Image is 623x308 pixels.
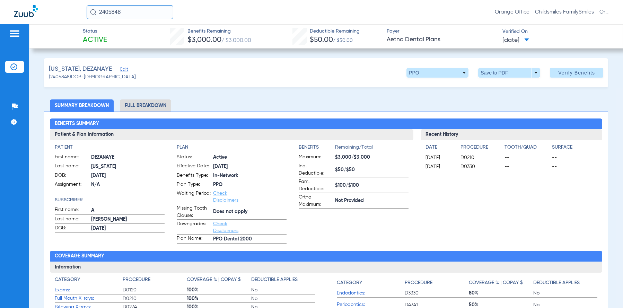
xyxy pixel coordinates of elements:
[552,144,597,151] h4: Surface
[91,216,165,223] span: [PERSON_NAME]
[90,9,96,15] img: Search Icon
[495,9,609,16] span: Orange Office - Childsmiles FamilySmiles - Orange St Dental Associates LLC - Orange General DBA A...
[91,163,165,170] span: [US_STATE]
[55,225,89,233] span: DOB:
[421,129,602,140] h3: Recent History
[187,295,251,302] span: 100%
[213,181,287,188] span: PPO
[251,287,315,293] span: No
[460,144,502,151] h4: Procedure
[502,36,529,45] span: [DATE]
[299,144,335,153] app-breakdown-title: Benefits
[55,144,165,151] h4: Patient
[91,172,165,179] span: [DATE]
[213,172,287,179] span: In-Network
[123,287,187,293] span: D0120
[337,290,405,297] span: Endodontics:
[50,251,602,262] h2: Coverage Summary
[425,154,455,161] span: [DATE]
[552,163,597,170] span: --
[83,35,107,45] span: Active
[55,295,123,302] span: Full Mouth X-rays:
[504,163,550,170] span: --
[177,144,287,151] h4: Plan
[335,197,409,204] span: Not Provided
[91,181,165,188] span: N/A
[533,276,597,289] app-breakdown-title: Deductible Applies
[187,36,221,44] span: $3,000.00
[550,68,603,78] button: Verify Benefits
[55,153,89,162] span: First name:
[405,276,469,289] app-breakdown-title: Procedure
[177,205,211,219] span: Missing Tooth Clause:
[425,144,455,151] h4: Date
[177,220,211,234] span: Downgrades:
[533,279,580,287] h4: Deductible Applies
[502,28,612,35] span: Verified On
[387,35,496,44] span: Aetna Dental Plans
[460,163,502,170] span: D0330
[55,181,89,189] span: Assignment:
[552,154,597,161] span: --
[177,153,211,162] span: Status:
[123,295,187,302] span: D0210
[335,166,409,174] span: $50/$50
[177,181,211,189] span: Plan Type:
[91,207,165,214] span: A
[55,196,165,204] h4: Subscriber
[251,295,315,302] span: No
[552,144,597,153] app-breakdown-title: Surface
[406,68,468,78] button: PPO
[55,162,89,171] span: Last name:
[387,28,496,35] span: Payer
[337,276,405,289] app-breakdown-title: Category
[504,154,550,161] span: --
[83,28,107,35] span: Status
[299,153,333,162] span: Maximum:
[299,162,333,177] span: Ind. Deductible:
[123,276,150,283] h4: Procedure
[310,28,360,35] span: Deductible Remaining
[91,225,165,232] span: [DATE]
[91,154,165,161] span: DEZANAYE
[213,208,287,215] span: Does not apply
[213,154,287,161] span: Active
[55,206,89,214] span: First name:
[9,29,20,38] img: hamburger-icon
[299,178,333,193] span: Fam. Deductible:
[221,38,251,43] span: / $3,000.00
[425,144,455,153] app-breakdown-title: Date
[187,276,241,283] h4: Coverage % | Copay $
[55,215,89,224] span: Last name:
[558,70,595,76] span: Verify Benefits
[469,276,533,289] app-breakdown-title: Coverage % | Copay $
[504,144,550,153] app-breakdown-title: Tooth/Quad
[251,276,315,286] app-breakdown-title: Deductible Applies
[213,191,238,203] a: Check Disclaimers
[504,144,550,151] h4: Tooth/Quad
[469,279,523,287] h4: Coverage % | Copay $
[177,235,211,243] span: Plan Name:
[533,290,597,297] span: No
[213,221,238,233] a: Check Disclaimers
[405,290,469,297] span: D3330
[14,5,38,17] img: Zuub Logo
[478,68,540,78] button: Save to PDF
[177,162,211,171] span: Effective Date:
[460,144,502,153] app-breakdown-title: Procedure
[337,279,362,287] h4: Category
[177,172,211,180] span: Benefits Type:
[588,275,623,308] div: Chat Widget
[425,163,455,170] span: [DATE]
[55,287,123,294] span: Exams:
[50,262,602,273] h3: Information
[123,276,187,286] app-breakdown-title: Procedure
[251,276,298,283] h4: Deductible Applies
[187,276,251,286] app-breakdown-title: Coverage % | Copay $
[310,36,333,44] span: $50.00
[120,67,126,73] span: Edit
[120,99,171,112] li: Full Breakdown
